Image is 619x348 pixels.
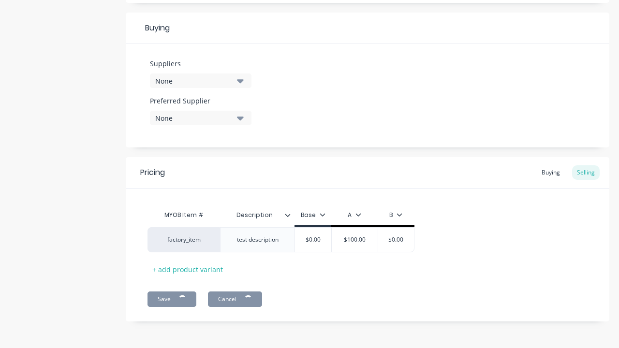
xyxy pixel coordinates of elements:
button: Save [147,291,196,307]
div: $0.00 [372,228,420,252]
div: Buying [126,13,609,44]
button: Cancel [208,291,262,307]
div: B [389,211,402,219]
div: $100.00 [330,228,379,252]
div: None [155,113,233,123]
div: factory_item [157,235,210,244]
div: + add product variant [147,262,228,277]
button: None [150,73,251,88]
div: MYOB Item # [147,205,220,225]
div: None [155,76,233,86]
button: None [150,111,251,125]
label: Preferred Supplier [150,96,251,106]
div: Description [220,205,295,225]
div: Description [220,203,289,227]
div: Selling [572,165,600,180]
div: factory_itemtest description$0.00$100.00$0.00 [147,227,414,252]
div: Pricing [140,167,165,178]
div: A [348,211,361,219]
div: Buying [537,165,565,180]
div: Base [301,211,325,219]
div: $0.00 [289,228,338,252]
div: test description [229,233,286,246]
label: Suppliers [150,58,251,69]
